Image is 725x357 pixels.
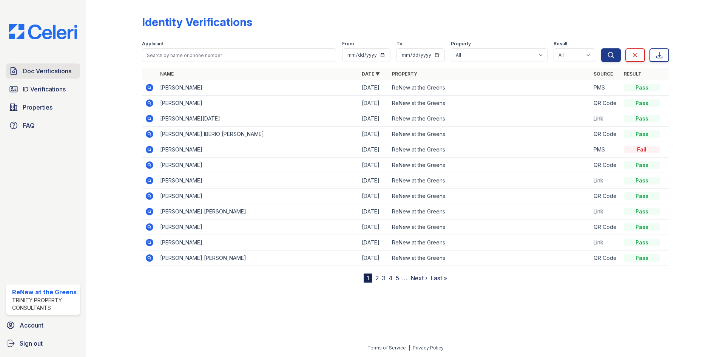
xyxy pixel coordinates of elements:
[23,66,71,76] span: Doc Verifications
[367,345,406,351] a: Terms of Service
[157,235,359,250] td: [PERSON_NAME]
[624,192,660,200] div: Pass
[157,80,359,96] td: [PERSON_NAME]
[624,208,660,215] div: Pass
[413,345,444,351] a: Privacy Policy
[591,80,621,96] td: PMS
[3,24,83,39] img: CE_Logo_Blue-a8612792a0a2168367f1c8372b55b34899dd931a85d93a1a3d3e32e68fde9ad4.png
[382,274,386,282] a: 3
[389,250,591,266] td: ReNew at the Greens
[430,274,447,282] a: Last »
[554,41,568,47] label: Result
[402,274,407,283] span: …
[389,158,591,173] td: ReNew at the Greens
[591,250,621,266] td: QR Code
[389,127,591,142] td: ReNew at the Greens
[342,41,354,47] label: From
[142,48,336,62] input: Search by name or phone number
[362,71,380,77] a: Date ▼
[451,41,471,47] label: Property
[359,235,389,250] td: [DATE]
[6,63,80,79] a: Doc Verifications
[6,118,80,133] a: FAQ
[624,146,660,153] div: Fail
[392,71,417,77] a: Property
[624,115,660,122] div: Pass
[396,41,403,47] label: To
[20,321,43,330] span: Account
[409,345,410,351] div: |
[12,287,77,297] div: ReNew at the Greens
[359,250,389,266] td: [DATE]
[389,189,591,204] td: ReNew at the Greens
[389,274,393,282] a: 4
[6,100,80,115] a: Properties
[389,80,591,96] td: ReNew at the Greens
[157,96,359,111] td: [PERSON_NAME]
[591,219,621,235] td: QR Code
[591,189,621,204] td: QR Code
[591,173,621,189] td: Link
[359,189,389,204] td: [DATE]
[389,173,591,189] td: ReNew at the Greens
[591,204,621,219] td: Link
[6,82,80,97] a: ID Verifications
[23,85,66,94] span: ID Verifications
[591,111,621,127] td: Link
[624,71,642,77] a: Result
[160,71,174,77] a: Name
[157,204,359,219] td: [PERSON_NAME] [PERSON_NAME]
[157,127,359,142] td: [PERSON_NAME] IBERIO [PERSON_NAME]
[410,274,427,282] a: Next ›
[3,318,83,333] a: Account
[157,142,359,158] td: [PERSON_NAME]
[359,80,389,96] td: [DATE]
[359,111,389,127] td: [DATE]
[157,250,359,266] td: [PERSON_NAME] [PERSON_NAME]
[359,158,389,173] td: [DATE]
[591,158,621,173] td: QR Code
[359,219,389,235] td: [DATE]
[591,142,621,158] td: PMS
[591,235,621,250] td: Link
[624,254,660,262] div: Pass
[389,111,591,127] td: ReNew at the Greens
[389,204,591,219] td: ReNew at the Greens
[624,177,660,184] div: Pass
[157,158,359,173] td: [PERSON_NAME]
[624,99,660,107] div: Pass
[20,339,43,348] span: Sign out
[157,189,359,204] td: [PERSON_NAME]
[591,96,621,111] td: QR Code
[3,336,83,351] a: Sign out
[624,161,660,169] div: Pass
[157,173,359,189] td: [PERSON_NAME]
[389,96,591,111] td: ReNew at the Greens
[624,223,660,231] div: Pass
[157,111,359,127] td: [PERSON_NAME][DATE]
[389,142,591,158] td: ReNew at the Greens
[23,121,35,130] span: FAQ
[389,235,591,250] td: ReNew at the Greens
[359,173,389,189] td: [DATE]
[375,274,379,282] a: 2
[12,297,77,312] div: Trinity Property Consultants
[23,103,52,112] span: Properties
[364,274,372,283] div: 1
[396,274,399,282] a: 5
[359,127,389,142] td: [DATE]
[591,127,621,142] td: QR Code
[624,239,660,246] div: Pass
[594,71,613,77] a: Source
[624,130,660,138] div: Pass
[359,204,389,219] td: [DATE]
[157,219,359,235] td: [PERSON_NAME]
[142,41,163,47] label: Applicant
[142,15,252,29] div: Identity Verifications
[389,219,591,235] td: ReNew at the Greens
[624,84,660,91] div: Pass
[359,96,389,111] td: [DATE]
[359,142,389,158] td: [DATE]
